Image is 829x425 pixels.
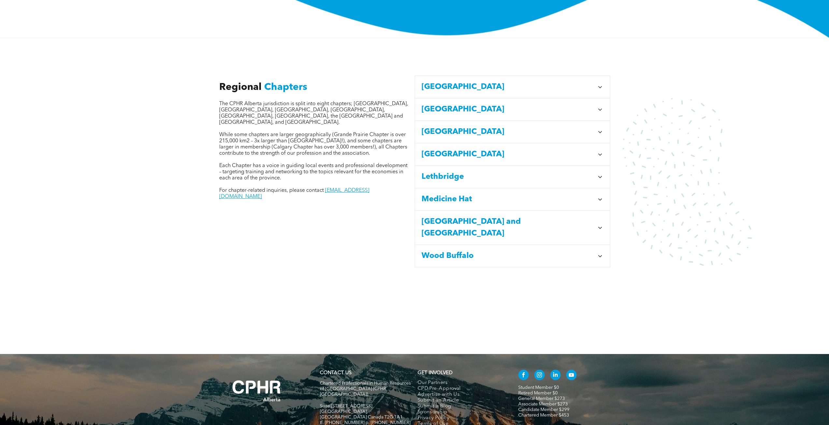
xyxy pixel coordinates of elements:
span: Lethbridge [422,171,594,183]
a: linkedin [550,370,561,382]
span: For chapter-related inquiries, please contact [219,188,324,193]
a: General Member $273 [518,396,565,401]
a: Submit a Blog [418,404,505,409]
img: A white background with a few lines on it [219,367,294,415]
span: [GEOGRAPHIC_DATA] [422,126,594,138]
a: youtube [566,370,577,382]
a: Sponsorship [418,409,505,415]
a: Submit an Article [418,398,505,404]
span: GET INVOLVED [418,371,452,375]
span: While some chapters are larger geographically (Grande Prairie Chapter is over 215,000 km2 – 3x la... [219,132,407,156]
a: instagram [534,370,545,382]
a: Retired Member $0 [518,391,558,395]
span: [GEOGRAPHIC_DATA] [422,104,594,115]
span: Each Chapter has a voice in guiding local events and professional development – targeting trainin... [219,163,407,181]
span: tf. [PHONE_NUMBER] p. [PHONE_NUMBER] [320,420,410,425]
a: CONTACT US [320,371,351,375]
span: [GEOGRAPHIC_DATA], [GEOGRAPHIC_DATA] Canada T2G 1A1 [320,409,403,419]
span: The CPHR Alberta jurisdiction is split into eight chapters; [GEOGRAPHIC_DATA], [GEOGRAPHIC_DATA],... [219,101,408,125]
a: CPD Pre-Approval [418,386,505,392]
span: Chapters [264,82,307,92]
span: Chartered Professionals in Human Resources of [GEOGRAPHIC_DATA] (CPHR [GEOGRAPHIC_DATA]) [320,381,411,397]
span: Wood Buffalo [422,250,594,262]
a: Associate Member $273 [518,402,568,406]
span: Regional [219,82,262,92]
span: Medicine Hat [422,193,594,205]
a: Advertise with Us [418,392,505,398]
a: Candidate Member $299 [518,407,569,412]
span: [GEOGRAPHIC_DATA] [422,81,594,93]
span: [GEOGRAPHIC_DATA] [422,149,594,160]
a: Student Member $0 [518,385,559,390]
span: Suite [STREET_ADDRESS] [320,404,372,408]
a: Our Partners [418,380,505,386]
a: Privacy Policy [418,415,505,421]
a: Chartered Member $453 [518,413,569,418]
span: [GEOGRAPHIC_DATA] and [GEOGRAPHIC_DATA] [422,216,594,239]
a: facebook [518,370,529,382]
